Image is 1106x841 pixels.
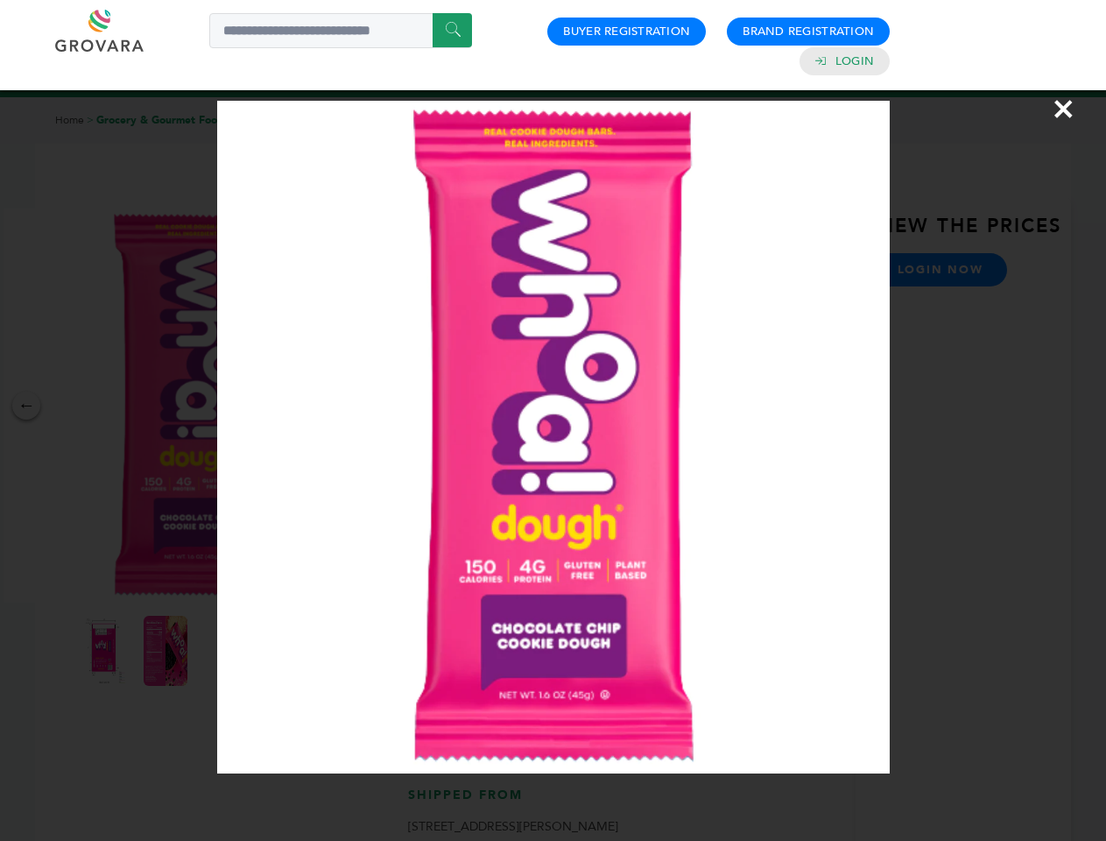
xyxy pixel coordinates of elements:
[1052,84,1075,133] span: ×
[743,24,874,39] a: Brand Registration
[563,24,690,39] a: Buyer Registration
[835,53,874,69] a: Login
[209,13,472,48] input: Search a product or brand...
[217,101,890,774] img: Image Preview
